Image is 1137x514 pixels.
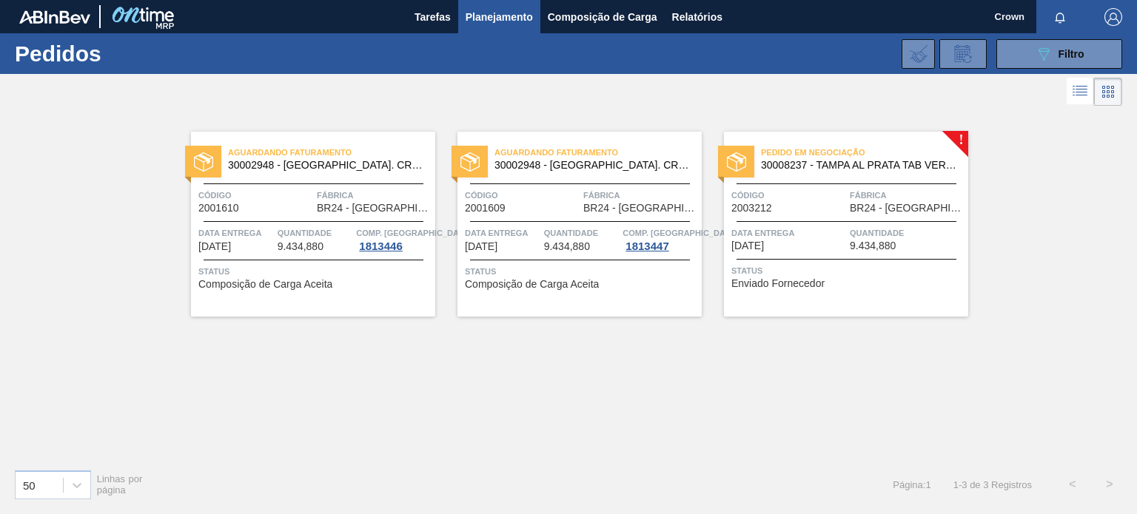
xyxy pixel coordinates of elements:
button: > [1091,466,1128,503]
img: TNhmsLtSVTkK8tSr43FrP2fwEKptu5GPRR3wAAAABJRU5ErkJggg== [19,10,90,24]
span: 30002948 - TAMPA AL. CROWN; PRATA; ISE [228,160,423,171]
span: Comp. Carga [356,226,471,240]
h1: Pedidos [15,45,227,62]
span: 1 - 3 de 3 Registros [953,479,1032,490]
a: statusAguardando Faturamento30002948 - [GEOGRAPHIC_DATA]. CROWN; PRATA; ISECódigo2001610FábricaBR... [169,132,435,317]
span: Data entrega [198,226,274,240]
div: 50 [23,479,36,491]
span: Fábrica [850,188,965,203]
span: 12/09/2025 [198,241,231,252]
button: Filtro [996,39,1122,69]
span: Composição de Carga Aceita [198,279,332,290]
div: Importar Negociações dos Pedidos [902,39,935,69]
span: 2001609 [465,203,506,214]
span: 13/09/2025 [465,241,497,252]
a: statusAguardando Faturamento30002948 - [GEOGRAPHIC_DATA]. CROWN; PRATA; ISECódigo2001609FábricaBR... [435,132,702,317]
span: Data entrega [465,226,540,240]
span: Tarefas [415,8,451,26]
span: Código [465,188,580,203]
span: 30008237 - TAMPA AL PRATA TAB VERM AUTO ISE [761,160,956,171]
div: 1813446 [356,240,405,252]
img: status [460,152,480,172]
span: Relatórios [672,8,722,26]
span: 2003212 [731,203,772,214]
span: Linhas por página [97,473,143,496]
span: Status [465,264,698,279]
span: Status [198,264,432,279]
span: Enviado Fornecedor [731,278,825,289]
span: Código [731,188,846,203]
span: Aguardando Faturamento [228,145,435,160]
button: Notificações [1036,7,1084,27]
div: Solicitação de Revisão de Pedidos [939,39,987,69]
span: Código [198,188,313,203]
img: status [194,152,213,172]
div: Visão em Lista [1067,78,1094,106]
span: Quantidade [544,226,620,240]
span: BR24 - Ponta Grossa [850,203,965,214]
span: 2001610 [198,203,239,214]
span: 9.434,880 [850,240,896,251]
a: Comp. [GEOGRAPHIC_DATA]1813447 [623,226,698,252]
img: Logout [1104,8,1122,26]
span: 24/09/2025 [731,240,764,251]
span: Aguardando Faturamento [494,145,702,160]
span: Comp. Carga [623,226,737,240]
span: Página : 1 [893,479,930,490]
span: Composição de Carga Aceita [465,279,599,290]
div: 1813447 [623,240,671,252]
button: < [1054,466,1091,503]
span: Filtro [1059,48,1084,60]
span: Quantidade [850,226,965,240]
a: !statusPedido em Negociação30008237 - TAMPA AL PRATA TAB VERM AUTO ISECódigo2003212FábricaBR24 - ... [702,132,968,317]
span: BR24 - Ponta Grossa [317,203,432,214]
span: Quantidade [278,226,353,240]
span: Data entrega [731,226,846,240]
span: Planejamento [466,8,533,26]
div: Visão em Cards [1094,78,1122,106]
a: Comp. [GEOGRAPHIC_DATA]1813446 [356,226,432,252]
span: 9.434,880 [278,241,323,252]
span: Composição de Carga [548,8,657,26]
span: Fábrica [583,188,698,203]
span: BR24 - Ponta Grossa [583,203,698,214]
span: Status [731,263,965,278]
img: status [727,152,746,172]
span: Fábrica [317,188,432,203]
span: 9.434,880 [544,241,590,252]
span: 30002948 - TAMPA AL. CROWN; PRATA; ISE [494,160,690,171]
span: Pedido em Negociação [761,145,968,160]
